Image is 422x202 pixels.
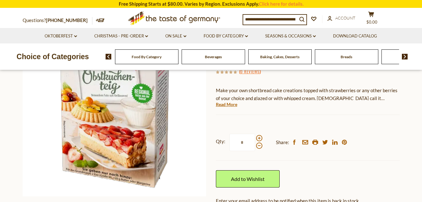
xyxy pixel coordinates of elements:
[327,15,355,22] a: Account
[204,33,248,40] a: Food By Category
[94,33,148,40] a: Christmas - PRE-ORDER
[165,33,186,40] a: On Sale
[216,101,237,108] a: Read More
[106,54,112,59] img: previous arrow
[45,33,77,40] a: Oktoberfest
[23,12,206,196] img: Kathi German "Obstkuchen" Shortbread Cake Mix, 250g
[362,11,381,27] button: $0.00
[276,138,289,146] span: Share:
[205,54,222,59] a: Beverages
[366,20,377,25] span: $0.00
[23,16,92,25] p: Questions?
[216,137,225,145] strong: Qty:
[46,17,88,23] a: [PHONE_NUMBER]
[239,68,261,75] span: ( )
[216,170,280,188] a: Add to Wishlist
[229,134,255,151] input: Qty:
[259,1,304,7] a: Click here for details.
[216,87,397,109] span: Make your own shortbread cake creations topped with strawberries or any other berries of your cho...
[341,54,352,59] a: Breads
[260,54,299,59] a: Baking, Cakes, Desserts
[265,33,316,40] a: Seasons & Occasions
[402,54,408,59] img: next arrow
[132,54,162,59] a: Food By Category
[333,33,377,40] a: Download Catalog
[240,68,260,75] a: 0 Reviews
[335,15,355,20] span: Account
